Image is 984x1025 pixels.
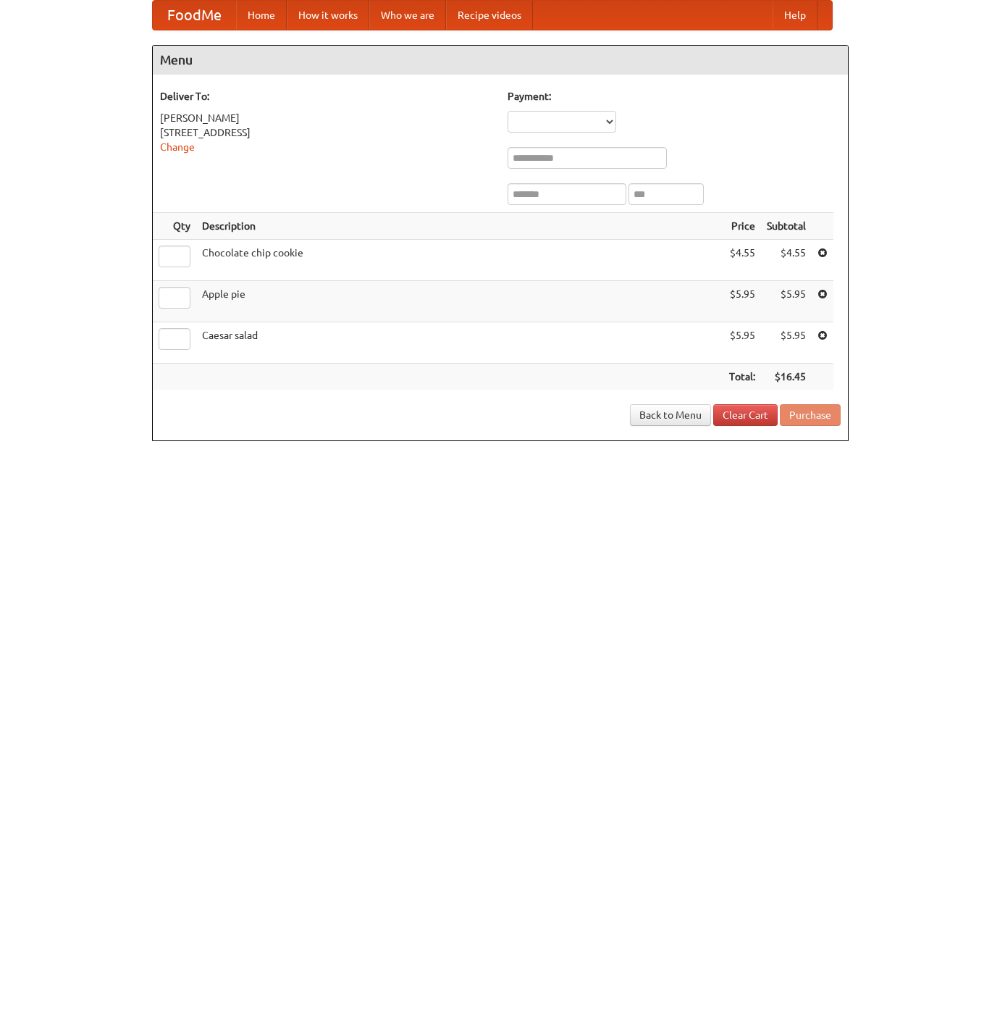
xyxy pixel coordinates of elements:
[630,404,711,426] a: Back to Menu
[723,281,761,322] td: $5.95
[761,240,812,281] td: $4.55
[153,46,848,75] h4: Menu
[773,1,817,30] a: Help
[761,281,812,322] td: $5.95
[236,1,287,30] a: Home
[446,1,533,30] a: Recipe videos
[153,1,236,30] a: FoodMe
[160,111,493,125] div: [PERSON_NAME]
[369,1,446,30] a: Who we are
[780,404,841,426] button: Purchase
[761,213,812,240] th: Subtotal
[761,322,812,364] td: $5.95
[196,322,723,364] td: Caesar salad
[723,213,761,240] th: Price
[160,89,493,104] h5: Deliver To:
[287,1,369,30] a: How it works
[723,322,761,364] td: $5.95
[196,240,723,281] td: Chocolate chip cookie
[196,213,723,240] th: Description
[153,213,196,240] th: Qty
[761,364,812,390] th: $16.45
[723,364,761,390] th: Total:
[196,281,723,322] td: Apple pie
[160,141,195,153] a: Change
[160,125,493,140] div: [STREET_ADDRESS]
[508,89,841,104] h5: Payment:
[713,404,778,426] a: Clear Cart
[723,240,761,281] td: $4.55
